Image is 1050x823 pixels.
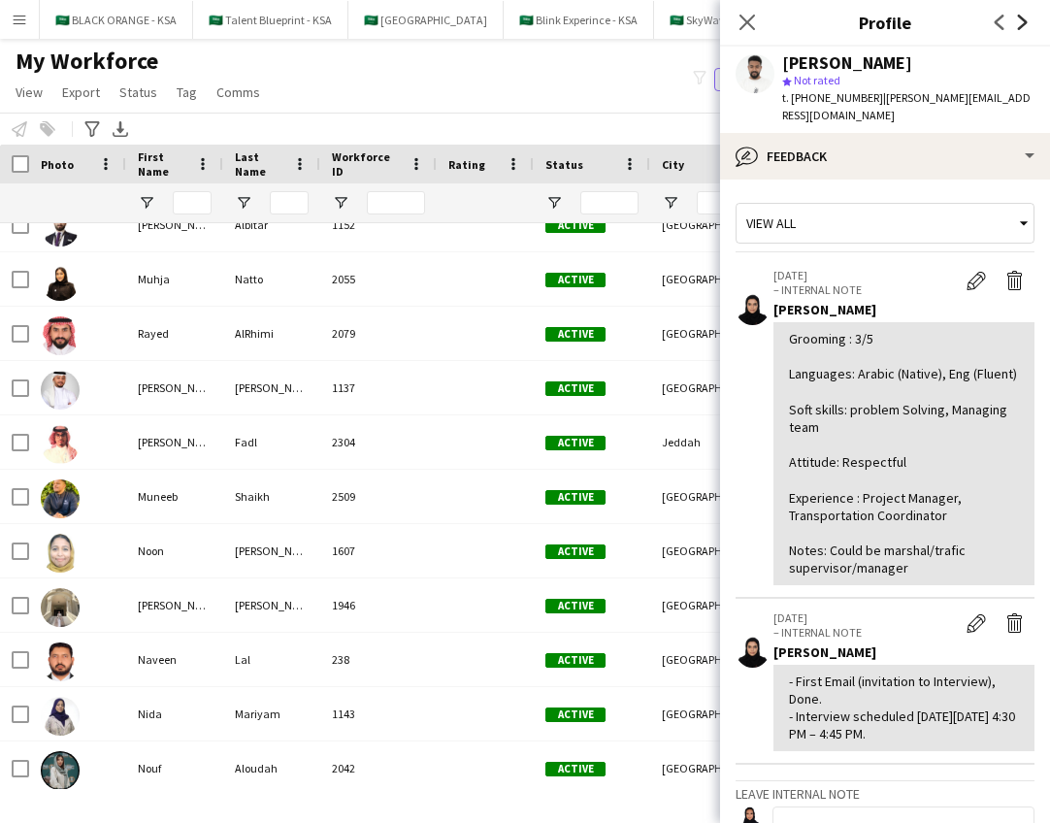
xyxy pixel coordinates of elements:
span: Active [545,381,606,396]
div: Rayed [126,307,223,360]
div: Mariyam [223,687,320,741]
img: Nida Mariyam [41,697,80,736]
span: Comms [216,83,260,101]
span: Rating [448,157,485,172]
span: Tag [177,83,197,101]
div: Feedback [720,133,1050,180]
img: Muneeb Shaikh [41,479,80,518]
div: [PERSON_NAME] [223,361,320,414]
div: 1137 [320,361,437,414]
span: Active [545,327,606,342]
button: Open Filter Menu [235,194,252,212]
div: 2055 [320,252,437,306]
div: [PERSON_NAME] [126,578,223,632]
img: Mohammed Albitar [41,208,80,247]
p: [DATE] [773,610,957,625]
div: Aloudah [223,741,320,795]
button: Everyone3,134 [714,68,811,91]
p: – INTERNAL NOTE [773,625,957,640]
span: Active [545,218,606,233]
button: Open Filter Menu [545,194,563,212]
span: Active [545,490,606,505]
input: City Filter Input [697,191,755,214]
button: 🇸🇦 Talent Blueprint - KSA [193,1,348,39]
img: Noon Mohamed [41,534,80,573]
div: Jeddah [650,415,767,469]
img: Nadine Gaafar [41,588,80,627]
span: My Workforce [16,47,158,76]
div: [PERSON_NAME] [126,415,223,469]
div: Lal [223,633,320,686]
div: 2042 [320,741,437,795]
span: Active [545,273,606,287]
div: [PERSON_NAME] [126,198,223,251]
span: View [16,83,43,101]
button: Open Filter Menu [332,194,349,212]
div: AlRhimi [223,307,320,360]
div: [GEOGRAPHIC_DATA] [650,198,767,251]
div: 2304 [320,415,437,469]
img: Rayed AlRhimi [41,316,80,355]
input: First Name Filter Input [173,191,212,214]
div: [GEOGRAPHIC_DATA] [650,470,767,523]
div: [GEOGRAPHIC_DATA] [650,361,767,414]
div: Natto [223,252,320,306]
app-action-btn: Advanced filters [81,117,104,141]
div: 1143 [320,687,437,741]
img: Nouf Aloudah [41,751,80,790]
div: Grooming : 3/5 Languages: Arabic (Native), Eng (Fluent) Soft skills: problem Solving, Managing te... [789,330,1019,577]
div: Fadl [223,415,320,469]
button: 🇸🇦 [GEOGRAPHIC_DATA] [348,1,504,39]
div: [GEOGRAPHIC_DATA] [650,741,767,795]
div: 1946 [320,578,437,632]
div: [PERSON_NAME] [773,643,1034,661]
div: 2079 [320,307,437,360]
span: View all [746,214,796,232]
div: [GEOGRAPHIC_DATA] / [GEOGRAPHIC_DATA] [650,252,767,306]
a: View [8,80,50,105]
span: Active [545,708,606,722]
button: 🇸🇦 Blink Experince - KSA [504,1,654,39]
h3: Leave internal note [736,785,1034,803]
div: Muhja [126,252,223,306]
div: [PERSON_NAME] [126,361,223,414]
div: Nida [126,687,223,741]
div: Muneeb [126,470,223,523]
button: Open Filter Menu [138,194,155,212]
span: Not rated [794,73,840,87]
div: 238 [320,633,437,686]
span: Status [545,157,583,172]
div: [PERSON_NAME] [223,578,320,632]
a: Comms [209,80,268,105]
span: Photo [41,157,74,172]
span: Active [545,653,606,668]
p: [DATE] [773,268,957,282]
a: Status [112,80,165,105]
p: – INTERNAL NOTE [773,282,957,297]
div: 1607 [320,524,437,577]
span: Active [545,544,606,559]
div: - First Email (invitation to Interview), Done. - Interview scheduled [DATE][DATE] 4:30 PM – 4:45 PM. [789,673,1019,743]
a: Export [54,80,108,105]
span: Status [119,83,157,101]
img: Mohammed El-Hassan [41,371,80,410]
div: [GEOGRAPHIC_DATA] [650,307,767,360]
div: 2509 [320,470,437,523]
div: [GEOGRAPHIC_DATA] [650,687,767,741]
div: [PERSON_NAME] [782,54,912,72]
div: [GEOGRAPHIC_DATA] [650,633,767,686]
span: t. [PHONE_NUMBER] [782,90,883,105]
img: Muhja Natto [41,262,80,301]
span: Last Name [235,149,285,179]
span: Export [62,83,100,101]
span: First Name [138,149,188,179]
div: Albitar [223,198,320,251]
div: Shaikh [223,470,320,523]
span: Workforce ID [332,149,402,179]
a: Tag [169,80,205,105]
div: Naveen [126,633,223,686]
div: 1152 [320,198,437,251]
input: Workforce ID Filter Input [367,191,425,214]
input: Last Name Filter Input [270,191,309,214]
div: [PERSON_NAME] [223,524,320,577]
